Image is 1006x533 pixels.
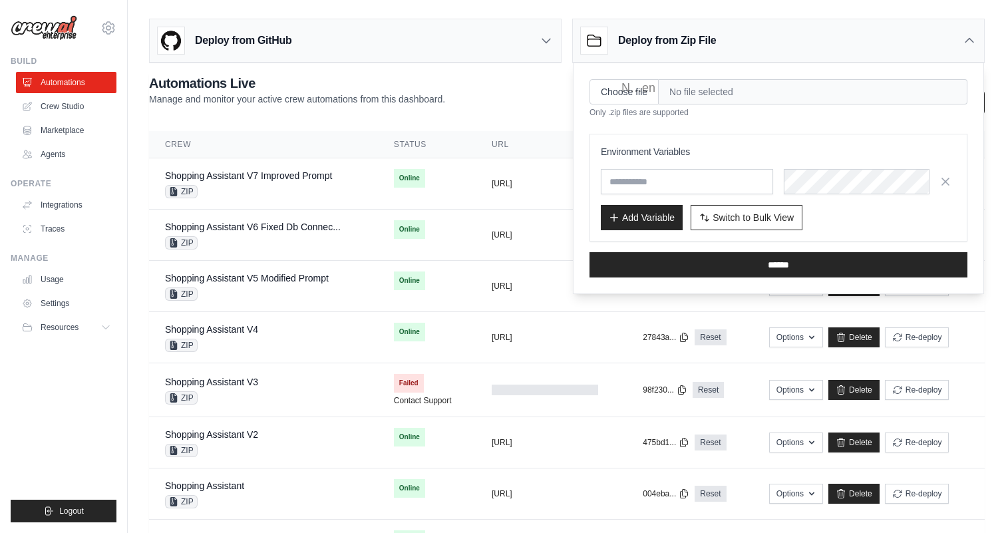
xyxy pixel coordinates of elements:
span: Failed [394,374,424,393]
button: Re-deploy [885,380,949,400]
button: 004eba... [643,488,689,499]
a: Contact Support [394,395,452,406]
h3: Environment Variables [601,145,956,158]
a: Reset [695,486,726,502]
div: Manage [11,253,116,264]
a: Reset [695,329,726,345]
span: ZIP [165,391,198,405]
a: Delete [828,433,880,452]
span: ZIP [165,495,198,508]
div: Operate [11,178,116,189]
button: Re-deploy [885,327,949,347]
p: Manage and monitor your active crew automations from this dashboard. [149,92,445,106]
a: Delete [828,327,880,347]
span: ZIP [165,185,198,198]
button: 98f230... [643,385,687,395]
span: ZIP [165,287,198,301]
h3: Deploy from Zip File [618,33,716,49]
img: GitHub Logo [158,27,184,54]
input: Choose file [589,79,659,104]
a: Settings [16,293,116,314]
span: Online [394,169,425,188]
a: Traces [16,218,116,240]
a: Shopping Assistant V7 Improved Prompt [165,170,332,181]
a: Agents [16,144,116,165]
a: Shopping Assistant [165,480,244,491]
span: Online [394,323,425,341]
a: Delete [828,380,880,400]
a: Automations [16,72,116,93]
span: Switch to Bulk View [713,211,794,224]
button: 475bd1... [643,437,689,448]
a: Crew Studio [16,96,116,117]
a: Reset [695,435,726,450]
a: Shopping Assistant V3 [165,377,258,387]
button: Options [769,380,823,400]
a: Usage [16,269,116,290]
th: URL [476,131,627,158]
span: Online [394,271,425,290]
button: Switch to Bulk View [691,205,802,230]
a: Reset [693,382,724,398]
button: Add Variable [601,205,683,230]
span: Resources [41,322,79,333]
button: Logout [11,500,116,522]
button: Options [769,484,823,504]
span: ZIP [165,236,198,250]
span: Logout [59,506,84,516]
button: Options [769,327,823,347]
a: Shopping Assistant V2 [165,429,258,440]
a: Integrations [16,194,116,216]
button: Resources [16,317,116,338]
a: Marketplace [16,120,116,141]
button: Re-deploy [885,433,949,452]
span: Online [394,479,425,498]
div: Build [11,56,116,67]
h3: Deploy from GitHub [195,33,291,49]
span: ZIP [165,444,198,457]
th: Status [378,131,476,158]
span: Online [394,428,425,446]
h2: Automations Live [149,74,445,92]
iframe: Chat Widget [939,469,1006,533]
button: 27843a... [643,332,689,343]
a: Shopping Assistant V5 Modified Prompt [165,273,329,283]
button: Options [769,433,823,452]
a: Shopping Assistant V6 Fixed Db Connec... [165,222,341,232]
a: Delete [828,484,880,504]
span: Online [394,220,425,239]
th: Crew [149,131,378,158]
p: Only .zip files are supported [589,107,967,118]
span: ZIP [165,339,198,352]
img: Logo [11,15,77,41]
button: Re-deploy [885,484,949,504]
a: Shopping Assistant V4 [165,324,258,335]
span: No file selected [659,79,967,104]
